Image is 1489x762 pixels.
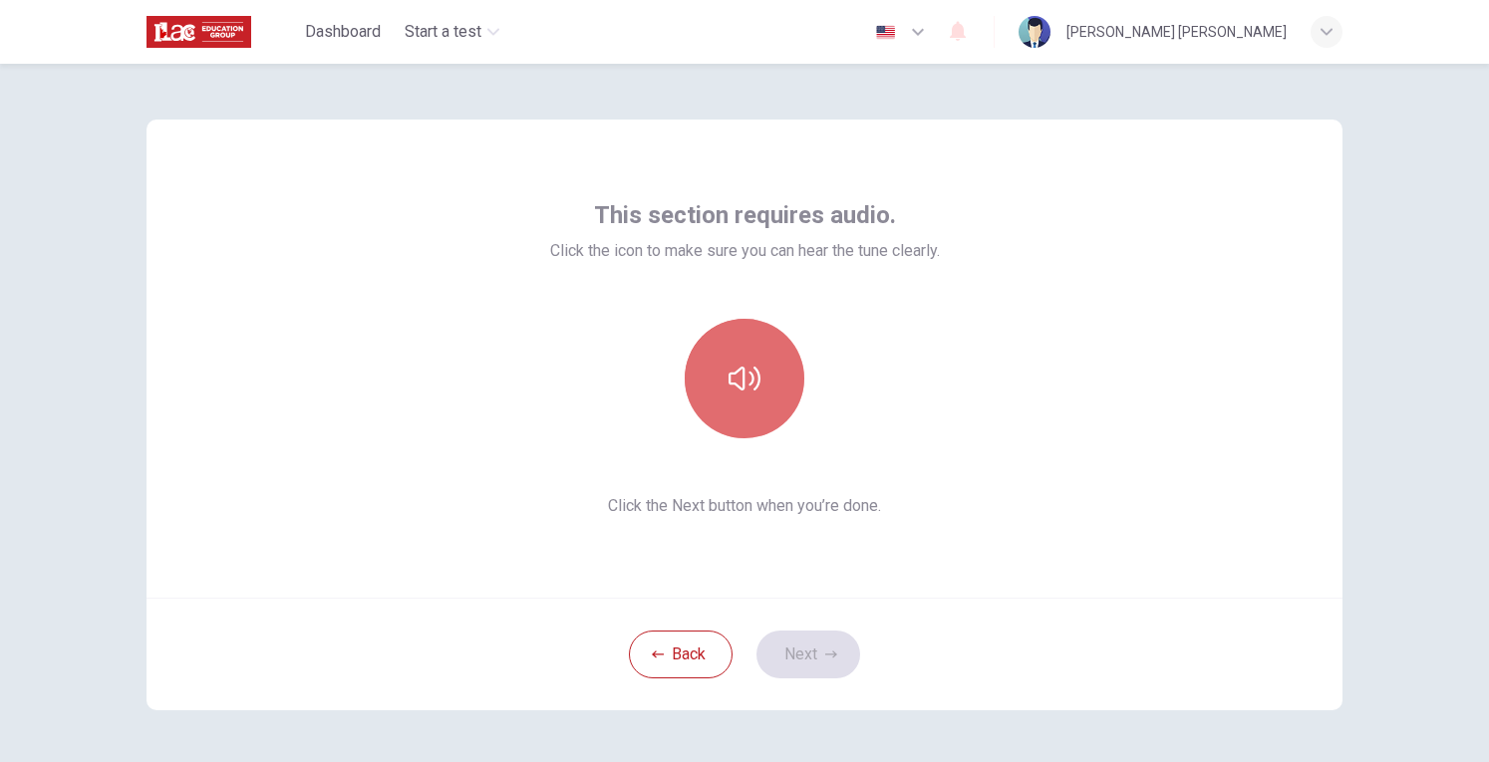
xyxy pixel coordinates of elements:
[594,199,896,231] span: This section requires audio.
[1019,16,1050,48] img: Profile picture
[147,12,251,52] img: ILAC logo
[147,12,297,52] a: ILAC logo
[629,631,733,678] button: Back
[405,20,481,44] span: Start a test
[873,25,898,40] img: en
[550,239,940,263] span: Click the icon to make sure you can hear the tune clearly.
[1066,20,1287,44] div: [PERSON_NAME] [PERSON_NAME]
[297,14,389,50] button: Dashboard
[305,20,381,44] span: Dashboard
[397,14,507,50] button: Start a test
[550,494,940,518] span: Click the Next button when you’re done.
